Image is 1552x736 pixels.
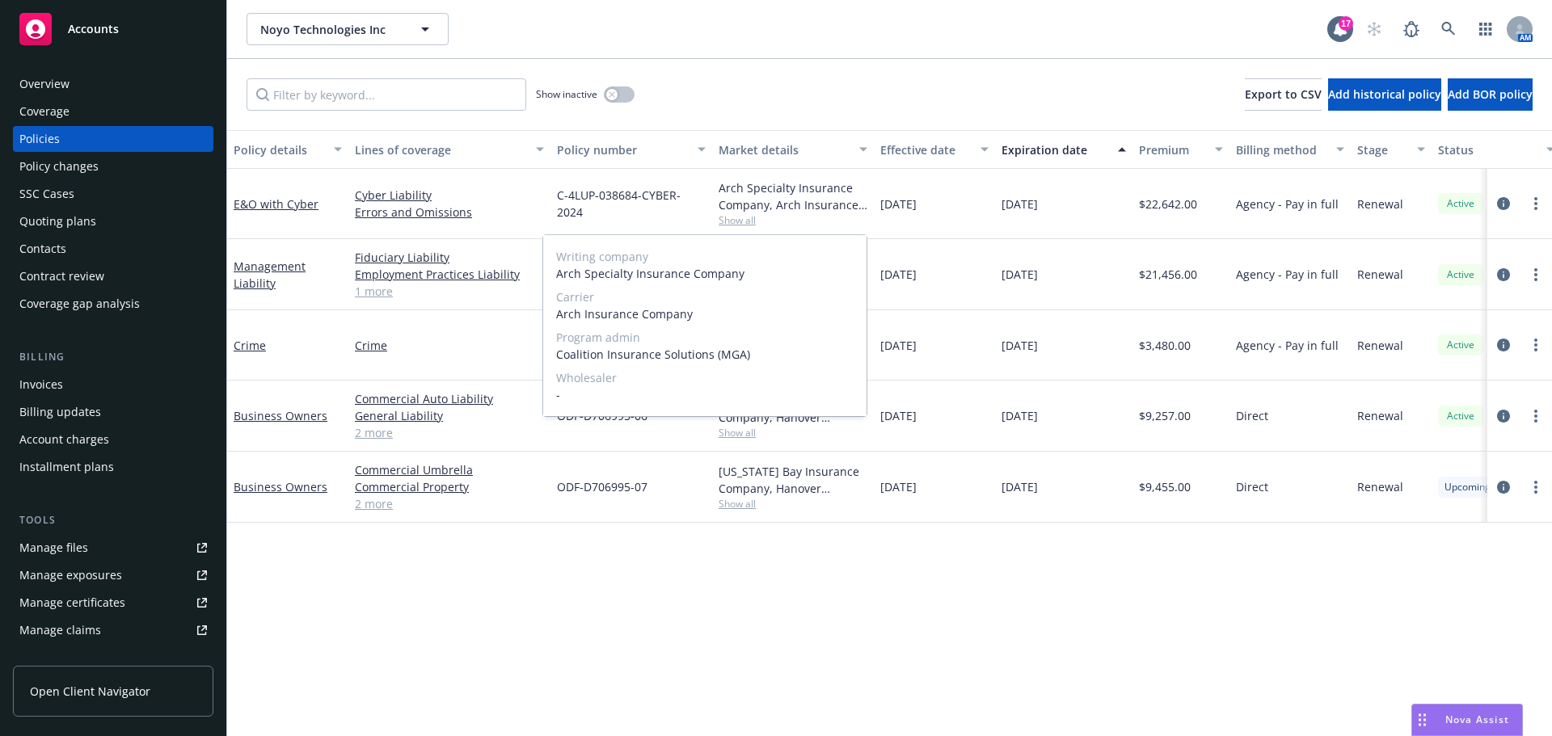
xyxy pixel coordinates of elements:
[19,154,99,179] div: Policy changes
[355,204,544,221] a: Errors and Omissions
[1002,337,1038,354] span: [DATE]
[1444,480,1491,494] span: Upcoming
[19,617,101,643] div: Manage claims
[19,291,140,317] div: Coverage gap analysis
[1236,337,1339,354] span: Agency - Pay in full
[19,454,114,480] div: Installment plans
[1526,406,1546,426] a: more
[1002,141,1108,158] div: Expiration date
[13,645,213,671] a: Manage BORs
[556,288,854,305] span: Carrier
[719,213,867,227] span: Show all
[1357,141,1407,158] div: Stage
[19,372,63,397] div: Invoices
[1432,13,1465,45] a: Search
[68,23,119,36] span: Accounts
[13,154,213,179] a: Policy changes
[1444,338,1477,352] span: Active
[19,427,109,452] div: Account charges
[536,87,597,101] span: Show inactive
[1132,130,1229,169] button: Premium
[556,305,854,322] span: Arch Insurance Company
[234,408,327,423] a: Business Owners
[1445,713,1509,726] span: Nova Assist
[19,562,122,588] div: Manage exposures
[1526,194,1546,213] a: more
[13,236,213,262] a: Contacts
[355,141,526,158] div: Lines of coverage
[1438,141,1537,158] div: Status
[13,590,213,616] a: Manage certificates
[227,130,348,169] button: Policy details
[355,407,544,424] a: General Liability
[1444,267,1477,282] span: Active
[556,329,854,346] span: Program admin
[1357,337,1403,354] span: Renewal
[1328,86,1441,102] span: Add historical policy
[1351,130,1432,169] button: Stage
[1494,194,1513,213] a: circleInformation
[719,463,867,497] div: [US_STATE] Bay Insurance Company, Hanover Insurance Group
[13,454,213,480] a: Installment plans
[1358,13,1390,45] a: Start snowing
[30,683,150,700] span: Open Client Navigator
[1444,409,1477,423] span: Active
[556,265,854,282] span: Arch Specialty Insurance Company
[1236,141,1326,158] div: Billing method
[1328,78,1441,111] button: Add historical policy
[19,126,60,152] div: Policies
[1229,130,1351,169] button: Billing method
[1494,335,1513,355] a: circleInformation
[1339,16,1353,31] div: 17
[19,263,104,289] div: Contract review
[1526,477,1546,497] a: more
[19,99,70,124] div: Coverage
[19,399,101,425] div: Billing updates
[19,236,66,262] div: Contacts
[13,427,213,452] a: Account charges
[234,141,324,158] div: Policy details
[1139,337,1191,354] span: $3,480.00
[1245,78,1322,111] button: Export to CSV
[355,249,544,266] a: Fiduciary Liability
[557,141,688,158] div: Policy number
[880,337,917,354] span: [DATE]
[719,141,850,158] div: Market details
[874,130,995,169] button: Effective date
[355,187,544,204] a: Cyber Liability
[550,130,712,169] button: Policy number
[1357,407,1403,424] span: Renewal
[1357,196,1403,212] span: Renewal
[13,6,213,52] a: Accounts
[1236,196,1339,212] span: Agency - Pay in full
[880,141,971,158] div: Effective date
[1357,478,1403,495] span: Renewal
[556,346,854,363] span: Coalition Insurance Solutions (MGA)
[13,535,213,561] a: Manage files
[19,645,95,671] div: Manage BORs
[355,461,544,478] a: Commercial Umbrella
[1002,478,1038,495] span: [DATE]
[355,390,544,407] a: Commercial Auto Liability
[19,71,70,97] div: Overview
[1139,196,1197,212] span: $22,642.00
[556,248,854,265] span: Writing company
[1002,266,1038,283] span: [DATE]
[13,617,213,643] a: Manage claims
[1412,704,1432,735] div: Drag to move
[1139,478,1191,495] span: $9,455.00
[355,478,544,495] a: Commercial Property
[719,497,867,511] span: Show all
[13,562,213,588] a: Manage exposures
[1245,86,1322,102] span: Export to CSV
[1448,78,1533,111] button: Add BOR policy
[880,478,917,495] span: [DATE]
[13,99,213,124] a: Coverage
[1002,407,1038,424] span: [DATE]
[13,181,213,207] a: SSC Cases
[556,369,854,386] span: Wholesaler
[355,495,544,512] a: 2 more
[234,479,327,494] a: Business Owners
[355,337,544,354] a: Crime
[19,590,125,616] div: Manage certificates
